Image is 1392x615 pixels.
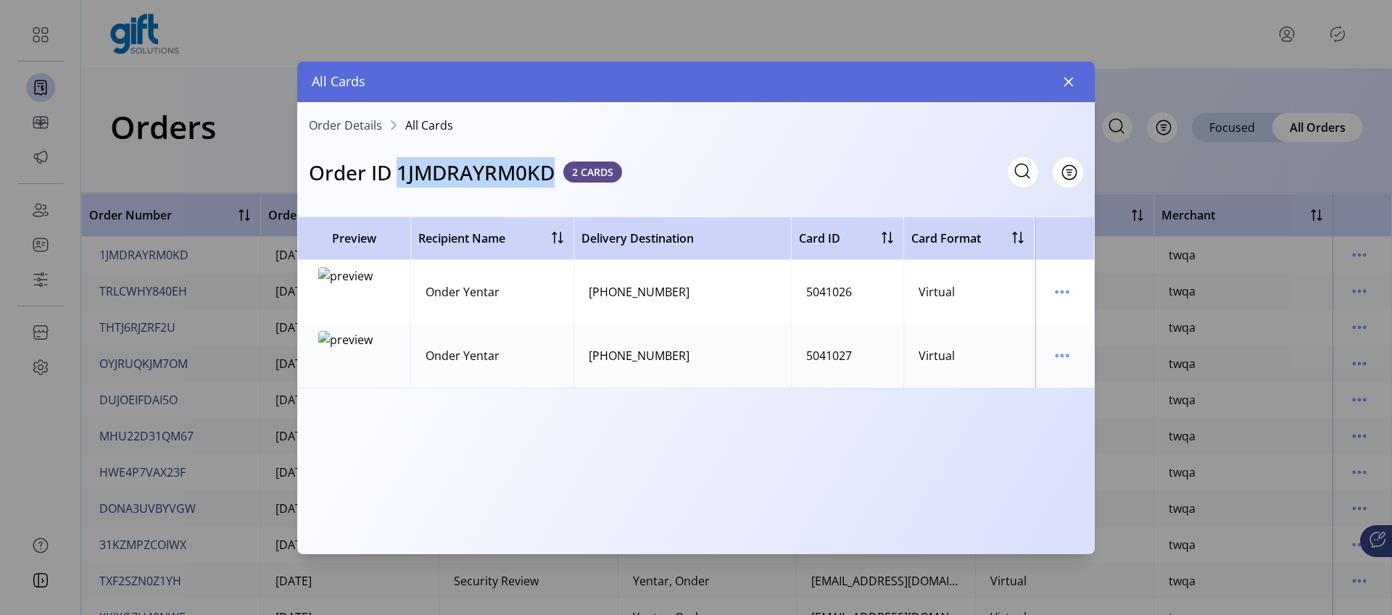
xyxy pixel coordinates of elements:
[799,230,840,247] span: Card ID
[405,120,453,131] span: All Cards
[589,347,689,364] div: [PHONE_NUMBER]
[426,283,500,301] div: Onder Yentar
[309,157,555,188] h3: Order ID 1JMDRAYRM0KD
[309,120,382,131] a: Order Details
[919,283,955,301] div: Virtual
[418,230,505,247] span: Recipient Name
[1051,280,1074,304] button: menu
[312,72,365,91] span: All Cards
[563,162,622,183] span: 2 CARDS
[318,331,391,380] img: preview
[305,230,403,247] span: Preview
[426,347,500,364] div: Onder Yentar
[318,267,391,317] img: preview
[911,230,981,247] span: Card Format
[806,347,852,364] div: 5041027
[589,283,689,301] div: [PHONE_NUMBER]
[581,230,694,247] span: Delivery Destination
[919,347,955,364] div: Virtual
[806,283,852,301] div: 5041026
[1051,344,1074,367] button: menu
